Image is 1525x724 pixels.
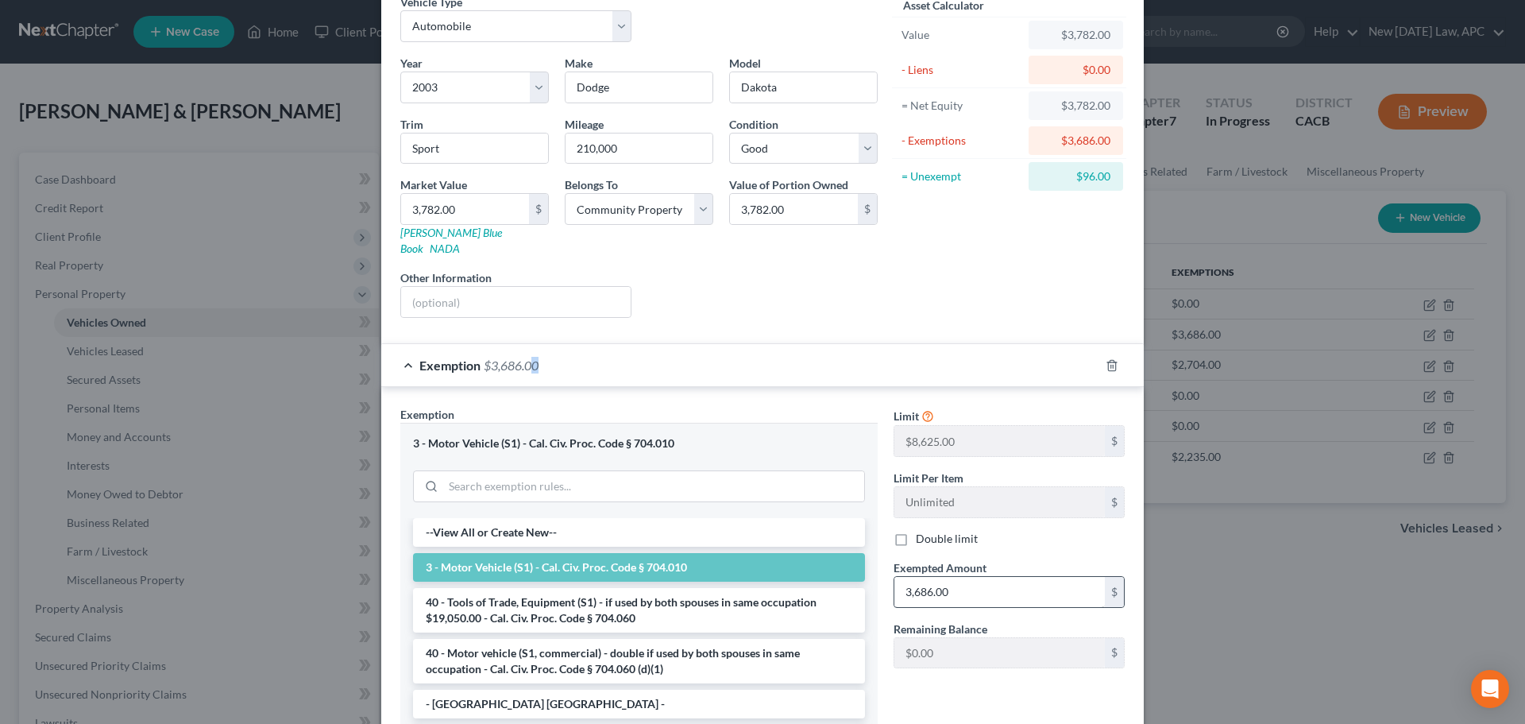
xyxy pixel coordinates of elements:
div: $3,686.00 [1041,133,1110,149]
input: ex. Altima [730,72,877,103]
input: ex. Nissan [566,72,712,103]
div: Value [901,27,1021,43]
a: [PERSON_NAME] Blue Book [400,226,502,255]
div: $3,782.00 [1041,98,1110,114]
div: $3,782.00 [1041,27,1110,43]
input: Search exemption rules... [443,471,864,501]
div: $ [1105,487,1124,517]
label: Double limit [916,531,978,547]
div: $ [1105,426,1124,456]
input: 0.00 [894,577,1105,607]
label: Limit Per Item [894,470,963,486]
input: 0.00 [730,194,858,224]
div: - Exemptions [901,133,1021,149]
li: --View All or Create New-- [413,518,865,547]
input: -- [894,638,1105,668]
a: NADA [430,242,460,255]
span: Belongs To [565,178,618,192]
label: Trim [400,116,423,133]
label: Value of Portion Owned [729,176,848,193]
div: 3 - Motor Vehicle (S1) - Cal. Civ. Proc. Code § 704.010 [413,436,865,451]
span: Limit [894,409,919,423]
input: ex. LS, LT, etc [401,134,548,164]
label: Model [729,55,761,72]
input: -- [566,134,712,164]
label: Remaining Balance [894,621,987,637]
span: Exempted Amount [894,561,986,575]
span: $3,686.00 [484,358,539,373]
div: $96.00 [1041,168,1110,184]
input: (optional) [401,287,631,317]
input: -- [894,426,1105,456]
span: Make [565,56,593,70]
span: Exemption [400,408,454,421]
label: Condition [729,116,778,133]
input: 0.00 [401,194,529,224]
li: 40 - Motor vehicle (S1, commercial) - double if used by both spouses in same occupation - Cal. Ci... [413,639,865,683]
li: 40 - Tools of Trade, Equipment (S1) - if used by both spouses in same occupation $19,050.00 - Cal... [413,588,865,633]
div: Open Intercom Messenger [1471,670,1509,708]
li: - [GEOGRAPHIC_DATA] [GEOGRAPHIC_DATA] - [413,690,865,718]
span: Exemption [419,358,481,373]
div: = Unexempt [901,168,1021,184]
label: Other Information [400,269,492,286]
div: - Liens [901,62,1021,78]
div: $ [529,194,548,224]
input: -- [894,487,1105,517]
div: = Net Equity [901,98,1021,114]
label: Mileage [565,116,604,133]
li: 3 - Motor Vehicle (S1) - Cal. Civ. Proc. Code § 704.010 [413,553,865,582]
div: $ [1105,638,1124,668]
label: Market Value [400,176,467,193]
div: $ [1105,577,1124,607]
label: Year [400,55,423,72]
div: $0.00 [1041,62,1110,78]
div: $ [858,194,877,224]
